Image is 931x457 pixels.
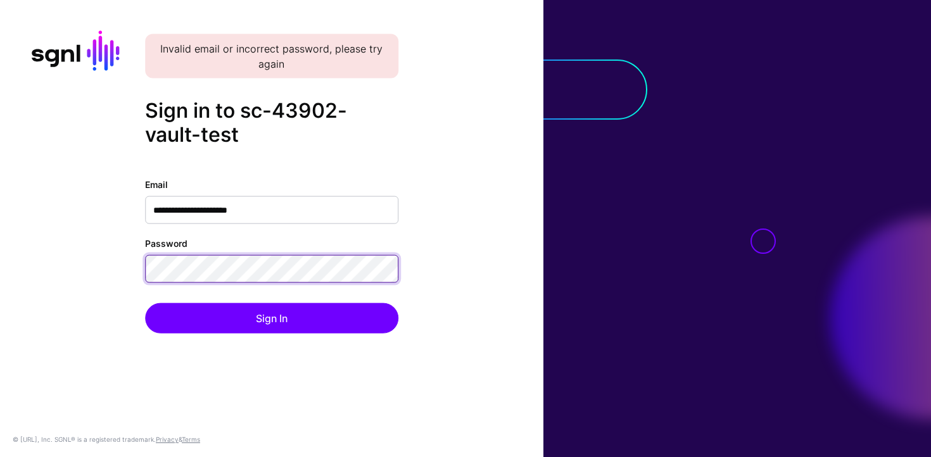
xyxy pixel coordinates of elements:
div: © [URL], Inc. SGNL® is a registered trademark. & [13,434,200,444]
label: Password [145,236,187,249]
label: Email [145,177,168,191]
button: Sign In [145,303,398,333]
div: Invalid email or incorrect password, please try again [145,34,398,78]
h2: Sign in to sc-43902-vault-test [145,99,398,147]
a: Terms [182,435,200,443]
a: Privacy [156,435,179,443]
